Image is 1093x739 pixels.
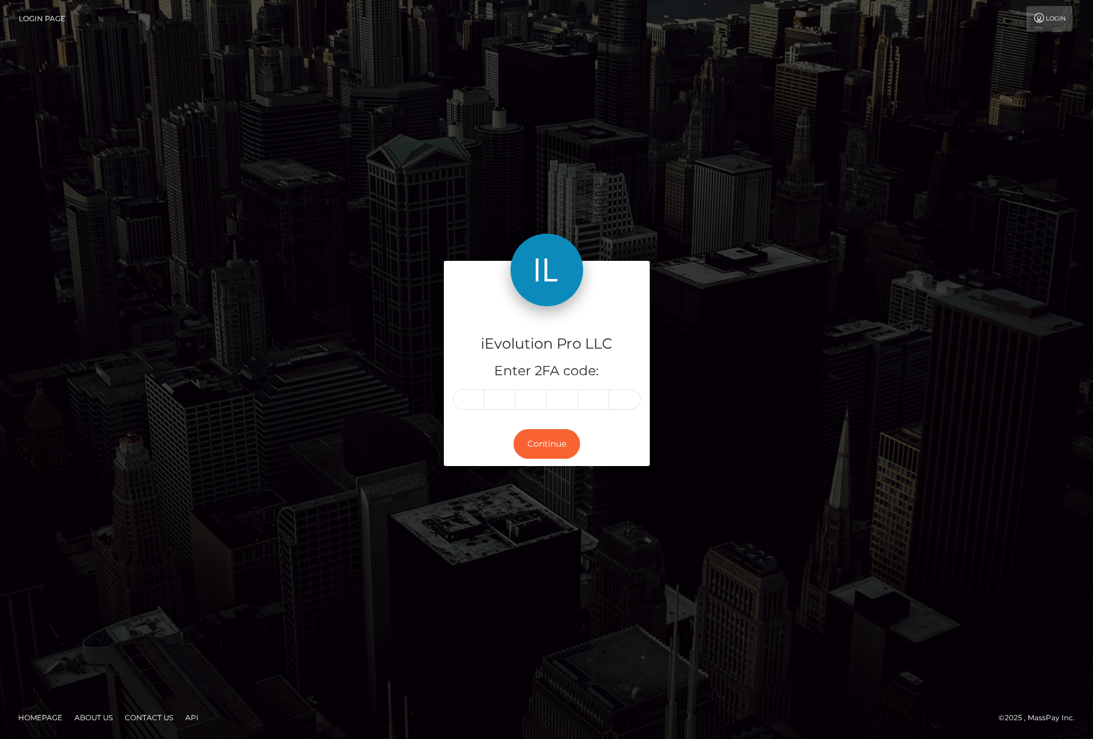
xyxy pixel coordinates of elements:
img: iEvolution Pro LLC [510,234,583,306]
a: About Us [70,708,117,727]
a: Contact Us [120,708,178,727]
a: Homepage [13,708,67,727]
button: Continue [513,429,580,459]
div: © 2025 , MassPay Inc. [999,711,1084,724]
a: Login Page [19,6,65,31]
a: API [180,708,203,727]
h4: iEvolution Pro LLC [453,333,641,355]
h5: Enter 2FA code: [453,362,641,381]
a: Login [1026,6,1072,31]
